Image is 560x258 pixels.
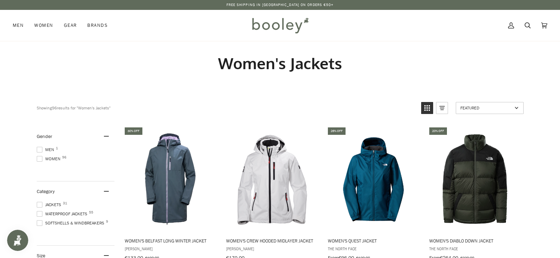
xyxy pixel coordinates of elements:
img: Helly Hansen Women's Crew Hooded Midlayer Jacket White - Booley Galway [225,132,319,226]
span: [PERSON_NAME] [226,246,318,252]
span: Women's Diablo Down Jacket [429,238,521,244]
span: Women [34,22,53,29]
a: Women [29,10,58,41]
a: View list mode [436,102,448,114]
span: Category [37,188,55,195]
div: 26% off [328,127,346,135]
span: Softshells & Windbreakers [37,220,106,226]
span: Jackets [37,202,63,208]
span: 31 [63,202,67,205]
a: View grid mode [421,102,433,114]
a: Men [13,10,29,41]
b: 96 [52,105,57,111]
span: [PERSON_NAME] [125,246,216,252]
a: Gear [59,10,82,41]
span: Women's Quest Jacket [328,238,419,244]
iframe: Button to open loyalty program pop-up [7,230,28,251]
span: Brands [87,22,108,29]
a: Sort options [456,102,524,114]
span: Gender [37,133,52,140]
span: 55 [89,211,93,214]
p: Free Shipping in [GEOGRAPHIC_DATA] on Orders €50+ [226,2,334,8]
span: Men [13,22,24,29]
a: Brands [82,10,113,41]
span: Gear [64,22,77,29]
span: The North Face [429,246,521,252]
h1: Women's Jackets [37,54,524,73]
span: Women [37,156,63,162]
div: Showing results for "Women's Jackets" [37,102,416,114]
div: 20% off [429,127,447,135]
span: Women's Crew Hooded Midlayer Jacket [226,238,318,244]
img: Booley [249,15,311,36]
span: Women's Belfast Long Winter Jacket [125,238,216,244]
span: Men [37,146,56,153]
span: The North Face [328,246,419,252]
span: 96 [62,156,66,159]
span: 1 [56,146,58,150]
img: The North Face Women's Diablo Down Jacket Thyme / TNF Black - Booley Galway [428,132,522,226]
span: 9 [106,220,108,223]
span: Featured [460,105,512,111]
span: Waterproof Jackets [37,211,89,217]
div: 30% off [125,127,142,135]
